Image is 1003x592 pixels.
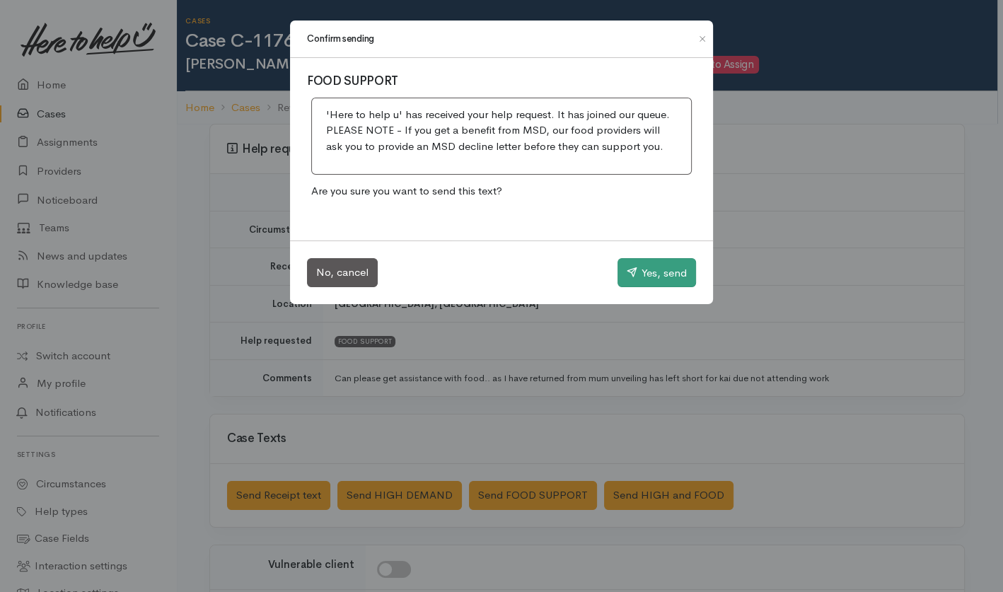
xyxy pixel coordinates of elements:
[618,258,696,288] button: Yes, send
[307,32,374,46] h1: Confirm sending
[307,258,378,287] button: No, cancel
[307,179,696,204] p: Are you sure you want to send this text?
[326,107,677,155] p: 'Here to help u' has received your help request. It has joined our queue. PLEASE NOTE - If you ge...
[307,75,696,88] h3: FOOD SUPPORT
[691,30,714,47] button: Close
